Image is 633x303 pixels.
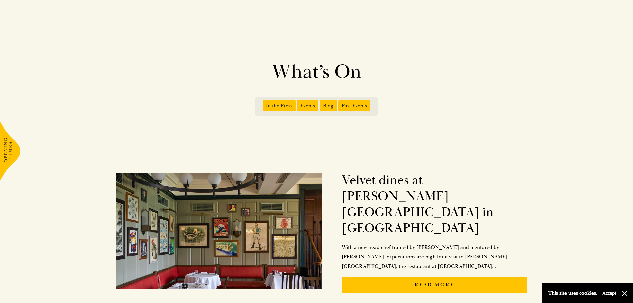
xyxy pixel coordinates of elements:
[621,290,628,297] button: Close and accept
[342,172,528,236] h2: Velvet dines at [PERSON_NAME][GEOGRAPHIC_DATA] in [GEOGRAPHIC_DATA]
[342,277,528,293] p: Read More
[320,100,337,111] span: Blog
[338,100,370,111] span: Past Events
[263,100,296,111] span: In the Press
[116,166,528,298] a: Velvet dines at [PERSON_NAME][GEOGRAPHIC_DATA] in [GEOGRAPHIC_DATA]With a new head chef trained b...
[548,288,597,298] p: This site uses cookies.
[342,243,528,271] p: With a new head chef trained by [PERSON_NAME] and mentored by [PERSON_NAME], expectations are hig...
[602,290,616,296] button: Accept
[127,60,506,84] h1: What’s On
[297,100,318,111] span: Events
